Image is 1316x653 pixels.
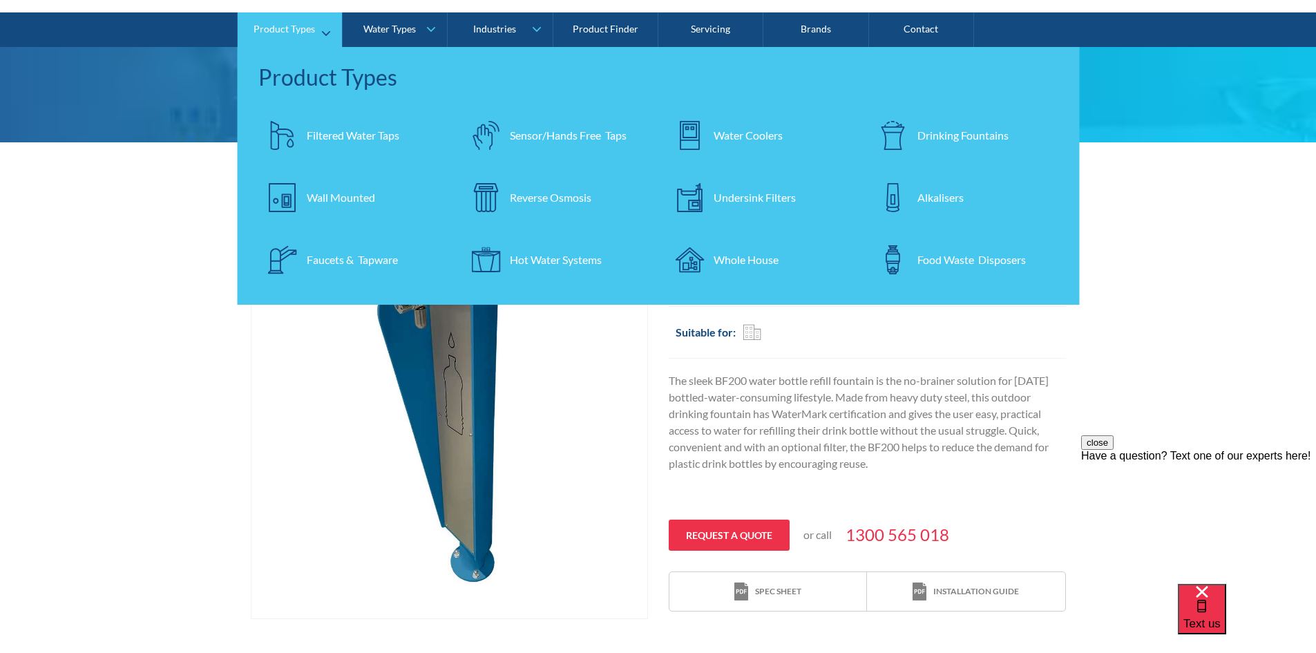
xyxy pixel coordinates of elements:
[553,12,658,47] a: Product Finder
[917,189,964,206] div: Alkalisers
[461,236,651,284] a: Hot Water Systems
[665,236,855,284] a: Whole House
[258,61,1059,94] div: Product Types
[734,583,748,601] img: print icon
[307,127,399,144] div: Filtered Water Taps
[1081,435,1316,601] iframe: podium webchat widget prompt
[448,12,552,47] a: Industries
[461,111,651,160] a: Sensor/Hands Free Taps
[917,127,1009,144] div: Drinking Fountains
[343,12,447,47] a: Water Types
[665,111,855,160] a: Water Coolers
[869,12,974,47] a: Contact
[669,520,790,551] a: Request a quote
[1178,584,1316,653] iframe: podium webchat widget bubble
[714,252,779,268] div: Whole House
[251,222,648,619] a: open lightbox
[869,173,1059,222] a: Alkalisers
[363,23,416,35] div: Water Types
[714,127,783,144] div: Water Coolers
[669,482,1066,499] p: ‍
[473,23,516,35] div: Industries
[307,252,398,268] div: Faucets & Tapware
[665,173,855,222] a: Undersink Filters
[238,47,1080,305] nav: Product Types
[254,23,315,35] div: Product Types
[867,572,1065,612] a: print iconInstallation guide
[933,585,1019,598] div: Installation guide
[461,173,651,222] a: Reverse Osmosis
[510,127,627,144] div: Sensor/Hands Free Taps
[676,324,736,341] h2: Suitable for:
[307,189,375,206] div: Wall Mounted
[238,12,342,47] a: Product Types
[755,585,801,598] div: Spec sheet
[763,12,868,47] a: Brands
[658,12,763,47] a: Servicing
[913,583,926,601] img: print icon
[846,522,949,547] a: 1300 565 018
[258,236,448,284] a: Faucets & Tapware
[869,111,1059,160] a: Drinking Fountains
[669,572,867,612] a: print iconSpec sheet
[869,236,1059,284] a: Food Waste Disposers
[258,111,448,160] a: Filtered Water Taps
[714,189,796,206] div: Undersink Filters
[251,223,647,618] img: BF200 Bottle Refill Fountain
[803,527,832,543] p: or call
[669,372,1066,472] p: The sleek BF200 water bottle refill fountain is the no-brainer solution for [DATE] bottled-water-...
[917,252,1026,268] div: Food Waste Disposers
[258,173,448,222] a: Wall Mounted
[510,252,602,268] div: Hot Water Systems
[510,189,591,206] div: Reverse Osmosis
